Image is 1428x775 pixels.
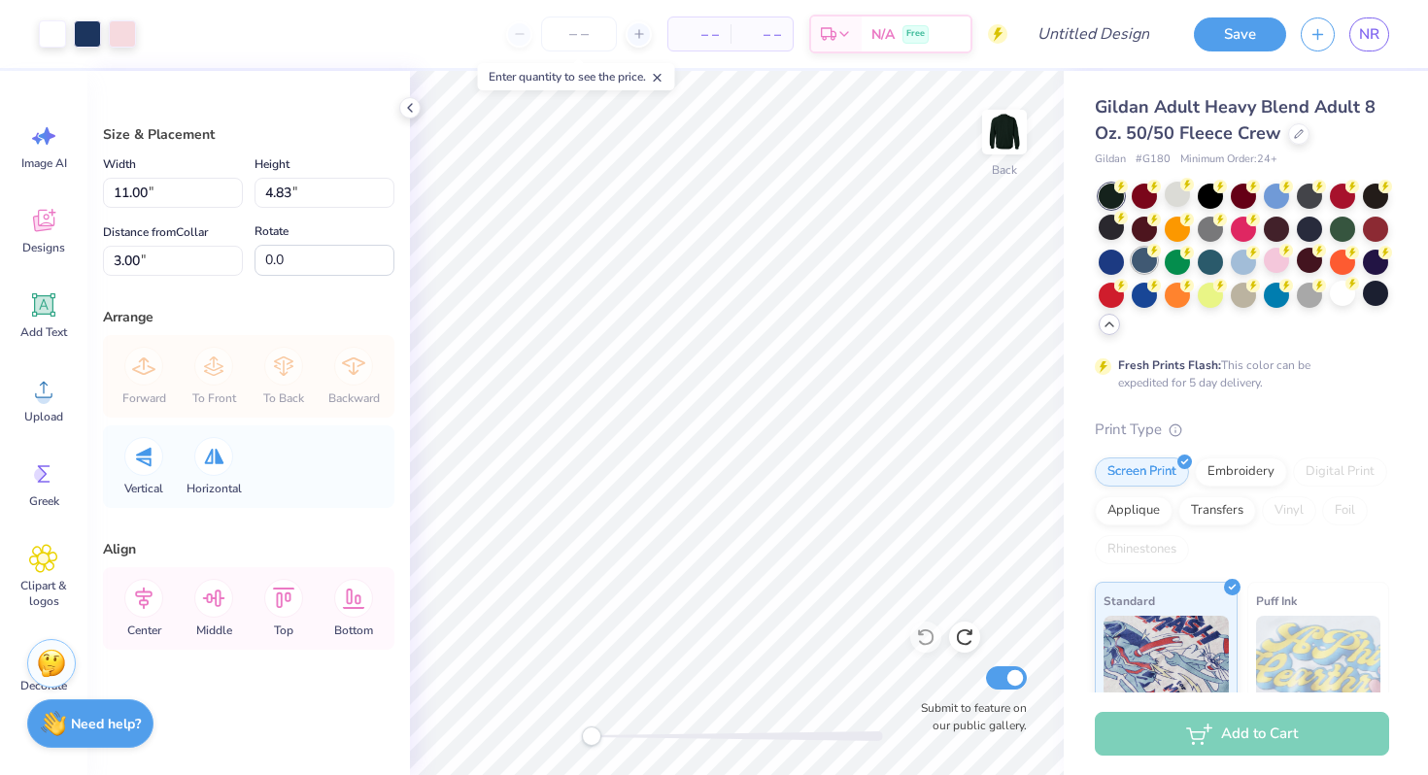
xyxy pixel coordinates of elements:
[127,623,161,638] span: Center
[334,623,373,638] span: Bottom
[12,578,76,609] span: Clipart & logos
[1095,95,1376,145] span: Gildan Adult Heavy Blend Adult 8 Oz. 50/50 Fleece Crew
[71,715,141,733] strong: Need help?
[196,623,232,638] span: Middle
[22,240,65,255] span: Designs
[1194,17,1286,51] button: Save
[103,220,208,244] label: Distance from Collar
[582,726,601,746] div: Accessibility label
[255,219,289,243] label: Rotate
[1322,496,1368,525] div: Foil
[1262,496,1316,525] div: Vinyl
[187,481,242,496] span: Horizontal
[255,152,289,176] label: Height
[1359,23,1379,46] span: NR
[1178,496,1256,525] div: Transfers
[985,113,1024,152] img: Back
[1349,17,1389,51] a: NR
[906,27,925,41] span: Free
[1095,457,1189,487] div: Screen Print
[1136,152,1171,168] span: # G180
[1095,152,1126,168] span: Gildan
[478,63,675,90] div: Enter quantity to see the price.
[24,409,63,424] span: Upload
[1095,496,1173,525] div: Applique
[1180,152,1277,168] span: Minimum Order: 24 +
[1095,535,1189,564] div: Rhinestones
[1195,457,1287,487] div: Embroidery
[21,155,67,171] span: Image AI
[20,678,67,693] span: Decorate
[103,124,394,145] div: Size & Placement
[29,493,59,509] span: Greek
[124,481,163,496] span: Vertical
[871,24,895,45] span: N/A
[1104,590,1155,611] span: Standard
[1118,357,1221,373] strong: Fresh Prints Flash:
[1022,15,1165,53] input: Untitled Design
[1118,356,1357,391] div: This color can be expedited for 5 day delivery.
[20,324,67,340] span: Add Text
[910,699,1027,734] label: Submit to feature on our public gallery.
[103,152,136,176] label: Width
[274,623,293,638] span: Top
[1293,457,1387,487] div: Digital Print
[992,161,1017,179] div: Back
[742,24,781,45] span: – –
[541,17,617,51] input: – –
[680,24,719,45] span: – –
[103,539,394,559] div: Align
[1256,590,1297,611] span: Puff Ink
[1104,616,1229,713] img: Standard
[103,307,394,327] div: Arrange
[1095,419,1389,441] div: Print Type
[1256,616,1381,713] img: Puff Ink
